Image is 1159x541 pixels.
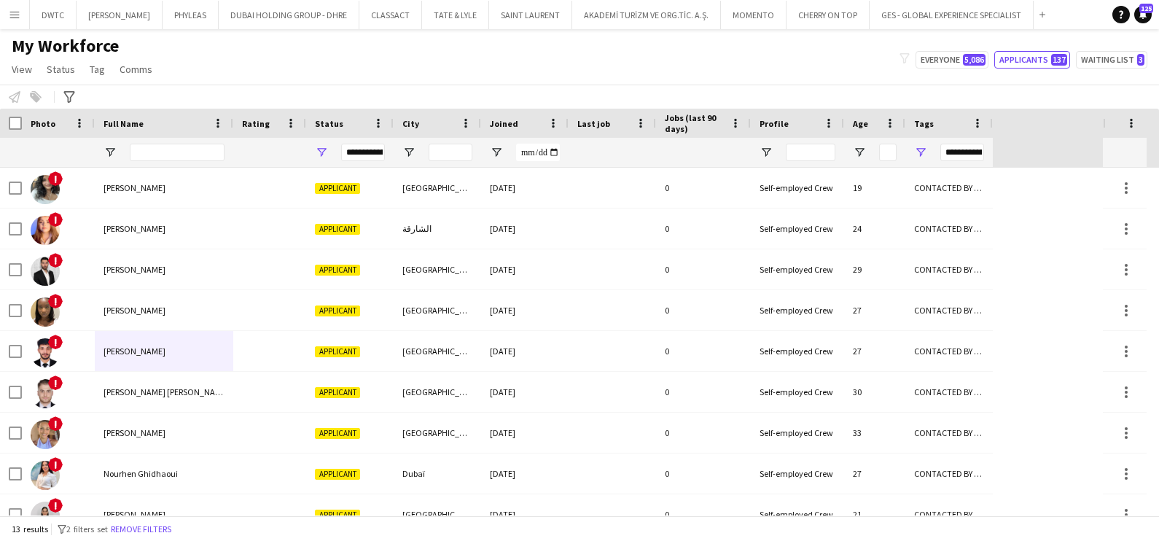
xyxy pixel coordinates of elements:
div: 19 [844,168,905,208]
div: 33 [844,413,905,453]
span: ! [48,498,63,513]
button: Open Filter Menu [853,146,866,159]
button: CLASSACT [359,1,422,29]
img: Jade Buwule Nambale [31,297,60,327]
a: 125 [1134,6,1152,23]
span: [PERSON_NAME] [104,264,165,275]
button: AKADEMİ TURİZM VE ORG.TİC. A.Ş. [572,1,721,29]
div: Self-employed Crew [751,331,844,371]
button: SAINT LAURENT [489,1,572,29]
img: Nourhen Ghidhaoui [31,461,60,490]
a: View [6,60,38,79]
div: CONTACTED BY [PERSON_NAME] [905,331,993,371]
span: 3 [1137,54,1144,66]
span: 2 filters set [66,524,108,534]
span: [PERSON_NAME] [104,223,165,234]
span: Applicant [315,224,360,235]
span: Rating [242,118,270,129]
button: MOMENTO [721,1,787,29]
div: 0 [656,290,751,330]
input: Joined Filter Input [516,144,560,161]
img: Reana Najib [31,502,60,531]
span: 137 [1051,54,1067,66]
span: Age [853,118,868,129]
button: Open Filter Menu [402,146,415,159]
span: Tag [90,63,105,76]
a: Comms [114,60,158,79]
div: [DATE] [481,249,569,289]
img: Camryn Coelho [31,175,60,204]
span: Joined [490,118,518,129]
span: 125 [1139,4,1153,13]
div: Dubaï [394,454,481,494]
button: Open Filter Menu [760,146,773,159]
div: CONTACTED BY [PERSON_NAME] [905,209,993,249]
div: 27 [844,331,905,371]
span: [PERSON_NAME] [104,427,165,438]
span: Full Name [104,118,144,129]
div: Self-employed Crew [751,249,844,289]
div: [DATE] [481,494,569,534]
a: Tag [84,60,111,79]
button: GES - GLOBAL EXPERIENCE SPECIALIST [870,1,1034,29]
div: 0 [656,249,751,289]
div: [DATE] [481,209,569,249]
div: [DATE] [481,331,569,371]
span: Comms [120,63,152,76]
span: Applicant [315,346,360,357]
button: DUBAI HOLDING GROUP - DHRE [219,1,359,29]
div: Self-employed Crew [751,454,844,494]
span: [PERSON_NAME] [104,346,165,357]
div: CONTACTED BY [PERSON_NAME] [905,290,993,330]
img: Nora Mehaidli [31,420,60,449]
span: ! [48,171,63,186]
span: ! [48,253,63,268]
div: 0 [656,168,751,208]
span: Tags [914,118,934,129]
div: [DATE] [481,168,569,208]
div: [GEOGRAPHIC_DATA] [394,168,481,208]
div: CONTACTED BY [PERSON_NAME] [905,168,993,208]
img: Cristina Garcia [31,216,60,245]
button: Applicants137 [994,51,1070,69]
button: Open Filter Menu [914,146,927,159]
span: [PERSON_NAME] [104,182,165,193]
div: [GEOGRAPHIC_DATA] [394,331,481,371]
button: PHYLEAS [163,1,219,29]
a: Status [41,60,81,79]
span: [PERSON_NAME] [104,509,165,520]
div: CONTACTED BY [PERSON_NAME] [905,372,993,412]
div: 0 [656,494,751,534]
input: Profile Filter Input [786,144,835,161]
div: [DATE] [481,290,569,330]
div: Self-employed Crew [751,209,844,249]
button: Everyone5,086 [916,51,988,69]
button: Open Filter Menu [490,146,503,159]
span: Profile [760,118,789,129]
span: ! [48,416,63,431]
input: Full Name Filter Input [130,144,225,161]
span: [PERSON_NAME] [104,305,165,316]
img: Muhammad Hassan Naheem [31,379,60,408]
button: TATE & LYLE [422,1,489,29]
span: ! [48,212,63,227]
div: 0 [656,454,751,494]
span: Status [315,118,343,129]
div: 0 [656,209,751,249]
span: City [402,118,419,129]
span: Applicant [315,305,360,316]
div: Self-employed Crew [751,168,844,208]
span: ! [48,457,63,472]
div: الشارقة [394,209,481,249]
div: 21 [844,494,905,534]
div: 29 [844,249,905,289]
div: [GEOGRAPHIC_DATA] [394,290,481,330]
div: Self-employed Crew [751,494,844,534]
span: ! [48,294,63,308]
div: [GEOGRAPHIC_DATA] [394,494,481,534]
div: 24 [844,209,905,249]
div: CONTACTED BY [PERSON_NAME] [905,249,993,289]
input: City Filter Input [429,144,472,161]
span: [PERSON_NAME] [PERSON_NAME] [104,386,229,397]
span: Jobs (last 90 days) [665,112,725,134]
